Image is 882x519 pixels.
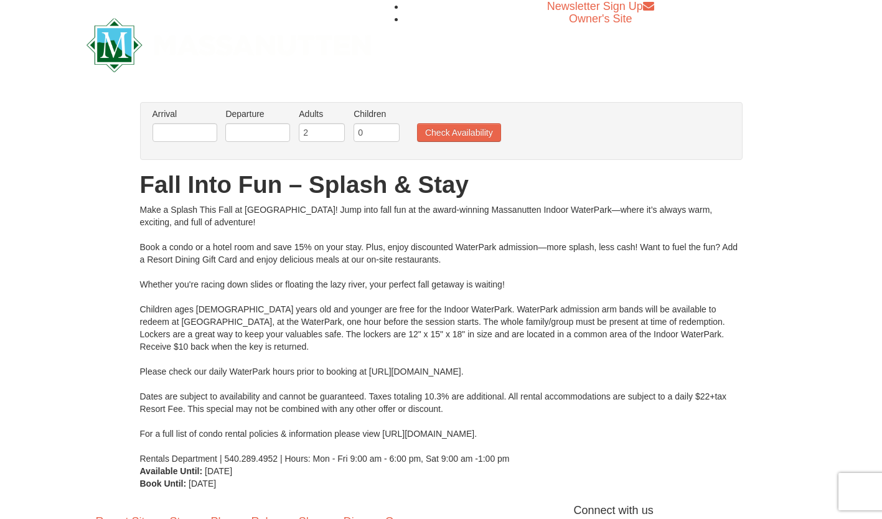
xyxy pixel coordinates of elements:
[299,108,345,120] label: Adults
[354,108,400,120] label: Children
[152,108,217,120] label: Arrival
[87,502,796,519] p: Connect with us
[87,29,372,58] a: Massanutten Resort
[569,12,632,25] a: Owner's Site
[140,479,187,489] strong: Book Until:
[140,466,203,476] strong: Available Until:
[417,123,501,142] button: Check Availability
[205,466,232,476] span: [DATE]
[87,18,372,72] img: Massanutten Resort Logo
[140,203,743,465] div: Make a Splash This Fall at [GEOGRAPHIC_DATA]! Jump into fall fun at the award-winning Massanutten...
[140,172,743,197] h1: Fall Into Fun – Splash & Stay
[225,108,290,120] label: Departure
[189,479,216,489] span: [DATE]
